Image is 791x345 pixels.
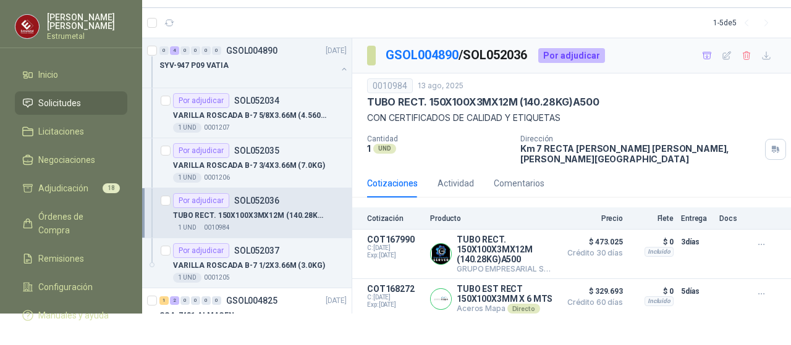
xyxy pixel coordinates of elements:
div: 1 [159,296,169,305]
p: GRUPO EMPRESARIAL SERVER SAS [457,264,554,273]
div: 0 [159,46,169,55]
span: Solicitudes [38,96,81,110]
p: VARILLA ROSCADA B-7 3/4X3.66M (7.0KG) [173,160,325,172]
a: Negociaciones [15,148,127,172]
a: Solicitudes [15,91,127,115]
div: Por adjudicar [173,193,229,208]
span: Remisiones [38,252,84,265]
p: SOL052036 [234,196,279,205]
p: 5 días [681,284,712,299]
p: TUBO RECT. 150X100X3MX12M (140.28KG)A500 [173,210,327,222]
p: Aceros Mapa [457,304,554,314]
div: Por adjudicar [173,143,229,158]
a: Inicio [15,63,127,86]
p: TUBO EST RECT 150X100X3MM X 6 MTS [457,284,554,304]
span: Exp: [DATE] [367,252,423,259]
p: $ 0 [630,235,674,249]
div: 1 UND [173,273,201,283]
p: Entrega [681,214,712,223]
p: [DATE] [326,45,347,57]
p: $ 0 [630,284,674,299]
div: 0 [191,46,200,55]
div: 1 - 5 de 5 [713,13,776,33]
div: 0 [180,46,190,55]
span: Negociaciones [38,153,95,167]
p: Cantidad [367,135,510,143]
img: Company Logo [15,15,39,38]
p: Estrumetal [47,33,127,40]
span: Crédito 30 días [561,249,623,257]
a: Por adjudicarSOL052037VARILLA ROSCADA B-7 1/2X3.66M (3.0KG)1 UND0001205 [142,238,352,288]
p: Precio [561,214,623,223]
span: $ 329.693 [561,284,623,299]
p: SOL052035 [234,146,279,155]
p: 3 días [681,235,712,249]
div: Comentarios [494,177,544,190]
p: CON CERTIFICADOS DE CALIDAD Y ETIQUETAS [367,111,776,125]
p: VARILLA ROSCADA B-7 1/2X3.66M (3.0KG) [173,260,325,272]
div: Incluido [645,296,674,306]
p: SCA-7431 ALMACEN [159,310,234,322]
p: Dirección [520,135,760,143]
img: Company Logo [431,289,451,309]
a: Licitaciones [15,120,127,143]
div: Por adjudicar [538,48,605,63]
div: 0 [212,46,221,55]
p: VARILLA ROSCADA B-7 5/8X3.66M (4.560KG) [173,110,327,122]
div: Por adjudicar [173,93,229,108]
div: UND [373,144,396,154]
p: 0010984 [204,223,230,233]
div: 0010984 [367,78,413,93]
span: Manuales y ayuda [38,309,109,322]
div: Incluido [645,247,674,257]
a: Por adjudicarSOL052034VARILLA ROSCADA B-7 5/8X3.66M (4.560KG)1 UND0001207 [142,88,352,138]
p: 13 ago, 2025 [418,80,463,92]
p: 0001206 [204,173,230,183]
p: Flete [630,214,674,223]
div: 0 [201,296,211,305]
span: Adjudicación [38,181,88,195]
span: Inicio [38,68,58,81]
p: 0001207 [204,123,230,133]
p: COT168272 [367,284,423,294]
span: Licitaciones [38,125,84,138]
a: GSOL004890 [386,48,459,62]
div: 1 UND [173,173,201,183]
div: 2 [170,296,179,305]
a: Manuales y ayuda [15,304,127,327]
div: 1 UND [173,223,201,233]
p: COT167990 [367,235,423,244]
p: TUBO RECT. 150X100X3MX12M (140.28KG)A500 [367,96,599,109]
p: SYV-947 P09 VATIA [159,60,229,72]
a: 0 4 0 0 0 0 GSOL004890[DATE] SYV-947 P09 VATIA [159,43,349,83]
p: [DATE] [326,295,347,307]
div: 1 UND [173,123,201,133]
p: [PERSON_NAME] [PERSON_NAME] [47,13,127,30]
p: SOL052037 [234,246,279,255]
div: Cotizaciones [367,177,418,190]
span: Crédito 60 días [561,299,623,306]
a: Configuración [15,275,127,299]
div: 0 [212,296,221,305]
p: Km 7 RECTA [PERSON_NAME] [PERSON_NAME] , [PERSON_NAME][GEOGRAPHIC_DATA] [520,143,760,164]
div: Directo [507,304,540,314]
a: Remisiones [15,247,127,270]
img: Company Logo [431,244,451,264]
span: Exp: [DATE] [367,301,423,309]
p: Cotización [367,214,423,223]
span: C: [DATE] [367,244,423,252]
p: Docs [719,214,744,223]
a: Por adjudicarSOL052036TUBO RECT. 150X100X3MX12M (140.28KG)A5001 UND0010984 [142,188,352,238]
p: 1 [367,143,371,154]
span: Órdenes de Compra [38,210,116,237]
div: 4 [170,46,179,55]
p: GSOL004890 [226,46,277,55]
div: 0 [201,46,211,55]
a: Órdenes de Compra [15,205,127,242]
p: 0001205 [204,273,230,283]
a: 1 2 0 0 0 0 GSOL004825[DATE] SCA-7431 ALMACEN [159,293,349,333]
span: 18 [103,183,120,193]
p: GSOL004825 [226,296,277,305]
p: Producto [430,214,554,223]
p: TUBO RECT. 150X100X3MX12M (140.28KG)A500 [457,235,554,264]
